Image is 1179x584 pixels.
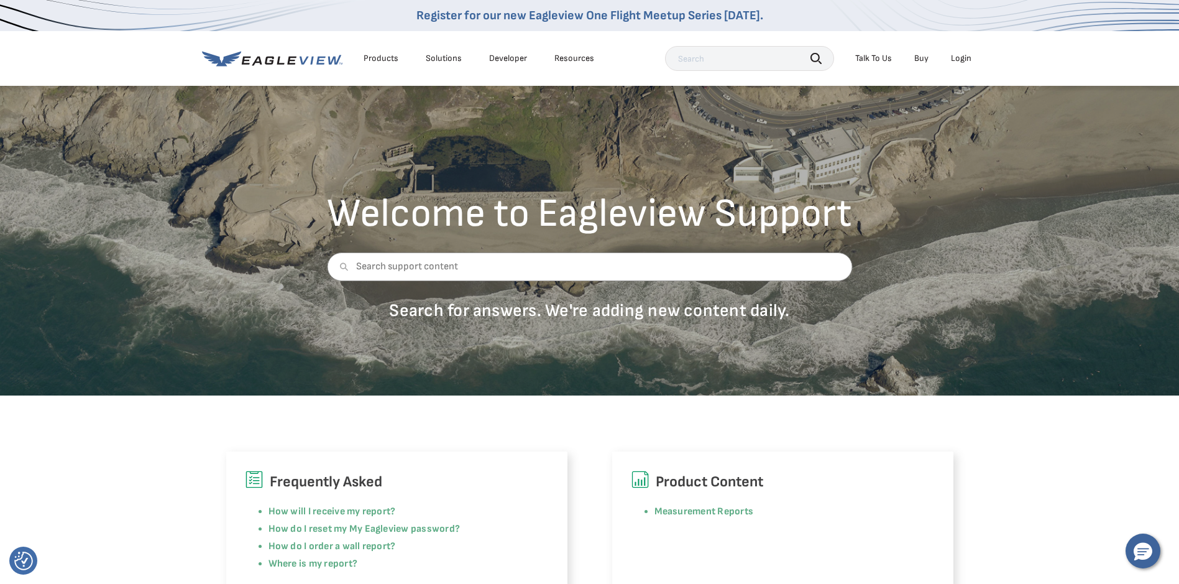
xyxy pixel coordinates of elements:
button: Hello, have a question? Let’s chat. [1126,534,1160,568]
div: Resources [554,53,594,64]
button: Consent Preferences [14,552,33,570]
a: Developer [489,53,527,64]
a: Where is my report? [268,558,358,570]
input: Search [665,46,834,71]
a: How do I order a wall report? [268,540,396,552]
h2: Welcome to Eagleview Support [327,194,852,234]
div: Solutions [426,53,462,64]
a: How do I reset my My Eagleview password? [268,523,461,535]
a: Buy [914,53,929,64]
a: Measurement Reports [654,506,754,517]
h6: Frequently Asked [245,470,549,494]
div: Products [364,53,398,64]
a: Register for our new Eagleview One Flight Meetup Series [DATE]. [416,8,763,23]
div: Talk To Us [855,53,892,64]
a: How will I receive my report? [268,506,396,517]
p: Search for answers. We're adding new content daily. [327,300,852,322]
img: Revisit consent button [14,552,33,570]
h6: Product Content [631,470,935,494]
input: Search support content [327,253,852,281]
div: Login [951,53,971,64]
